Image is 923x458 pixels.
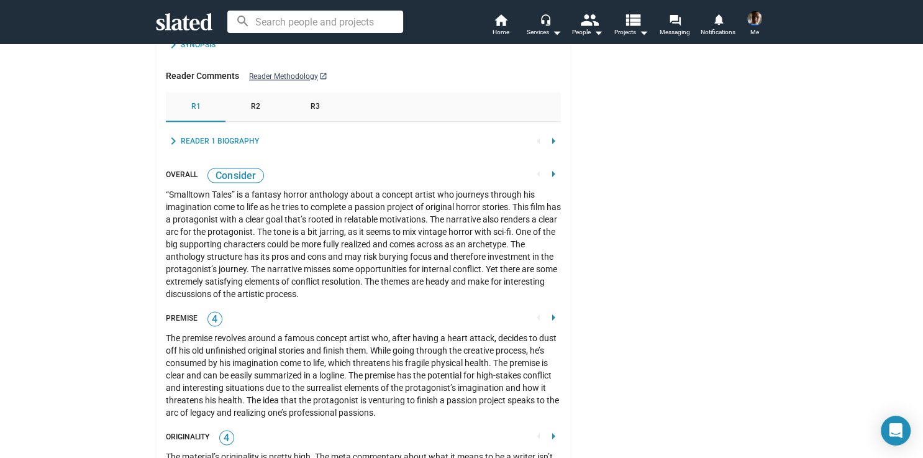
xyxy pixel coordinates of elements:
span: Messaging [660,25,690,40]
mat-icon: people [580,11,598,29]
div: Originality [166,433,209,442]
span: R3 [311,102,320,112]
button: Iain McCaigMe [740,9,770,41]
mat-icon: arrow_right [546,310,561,325]
button: toggle Reader [166,134,259,149]
span: Projects [614,25,648,40]
span: 4 [208,313,222,326]
mat-icon: arrow_drop_down [549,25,564,40]
div: Overall [166,170,198,180]
mat-icon: arrow_right [546,134,561,149]
mat-icon: arrow_right [546,429,561,444]
mat-icon: arrow_left [531,310,546,325]
mat-icon: arrow_left [531,167,546,181]
div: “Smalltown Tales” is a fantasy horror anthology about a concept artist who journeys through his i... [166,188,561,300]
mat-icon: arrow_left [531,134,546,149]
mat-icon: headset_mic [540,14,551,25]
a: Reader Methodology [249,70,327,82]
img: Iain McCaig [747,11,762,26]
span: CONSIDER [216,170,256,181]
mat-icon: chevron_right [166,37,181,52]
span: R1 [191,102,201,112]
mat-icon: view_list [624,11,642,29]
mat-icon: arrow_right [546,167,561,181]
div: Synopsis [181,40,216,50]
span: 4 [220,432,234,444]
a: Messaging [653,12,696,40]
button: People [566,12,609,40]
div: People [572,25,603,40]
mat-icon: forum [668,14,680,25]
button: toggle Synopsis [166,38,216,53]
button: Projects [609,12,653,40]
input: Search people and projects [227,11,403,33]
a: Home [479,12,522,40]
div: Reader Comments [166,70,249,82]
div: Reader 1 Biography [181,137,259,147]
button: Services [522,12,566,40]
div: Services [527,25,562,40]
mat-icon: arrow_left [531,429,546,444]
mat-icon: arrow_drop_down [636,25,651,40]
mat-icon: notifications [712,13,724,25]
div: Open Intercom Messenger [881,416,911,446]
span: R2 [251,102,260,112]
a: Notifications [696,12,740,40]
mat-icon: chevron_right [166,134,181,149]
mat-icon: launch [319,71,327,81]
span: Home [493,25,509,40]
div: Premise [166,314,198,324]
mat-icon: arrow_drop_down [591,25,606,40]
span: Notifications [701,25,735,40]
span: Me [750,25,759,40]
mat-icon: home [493,12,508,27]
div: The premise revolves around a famous concept artist who, after having a heart attack, decides to ... [166,332,561,419]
